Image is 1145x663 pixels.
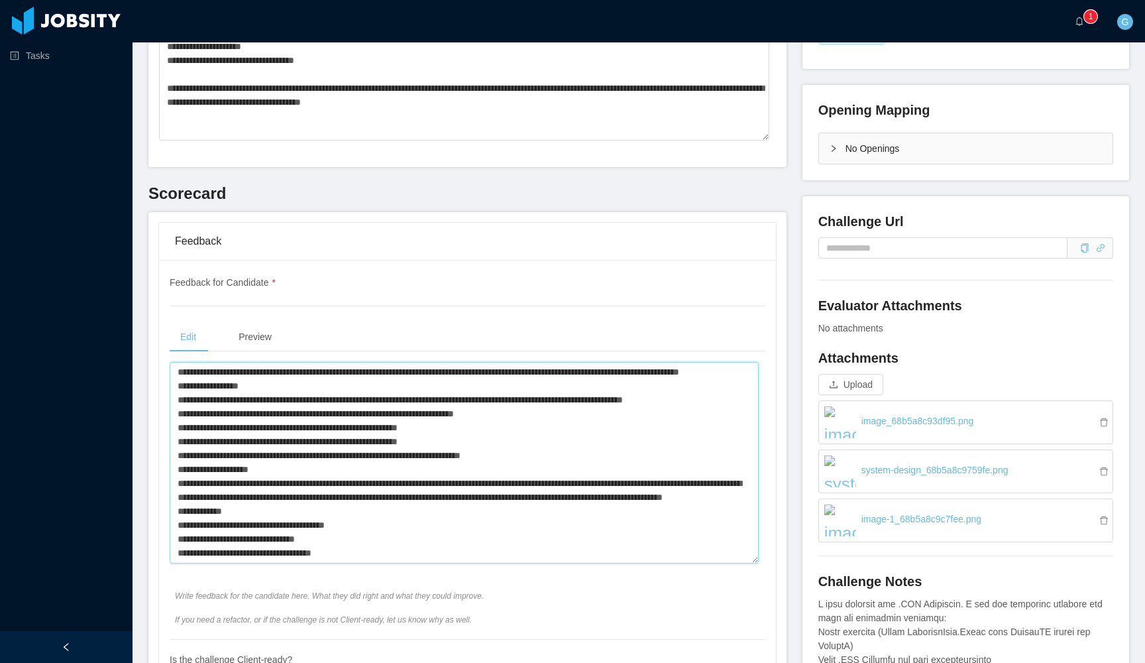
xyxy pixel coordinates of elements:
[819,133,1113,164] div: icon: rightNo Openings
[830,145,838,152] i: icon: right
[818,212,1113,231] h4: Challenge Url
[824,455,856,487] img: system-design_68b5a8c9759fe.png
[1099,516,1113,526] a: Remove file
[1089,10,1093,23] p: 1
[10,42,122,69] a: icon: profileTasks
[175,590,685,626] span: Write feedback for the candidate here. What they did right and what they could improve. If you ne...
[1099,467,1113,477] a: Remove file
[1075,17,1084,26] i: icon: bell
[1099,418,1113,428] a: Remove file
[1080,243,1089,253] i: icon: copy
[830,455,1113,485] a: system-design_68b5a8c9759fe.png
[830,406,1113,436] a: image_68b5a8c93df95.png
[818,374,883,395] button: icon: uploadUpload
[830,505,1113,534] a: image-1_68b5a8c9c7fee.png
[170,277,276,288] span: Feedback for Candidate
[1084,10,1097,23] sup: 1
[1099,467,1113,476] i: icon: delete
[1096,243,1105,253] a: icon: link
[175,223,760,260] div: Feedback
[1099,516,1113,525] i: icon: delete
[1080,241,1089,255] div: Copy
[818,572,1113,591] h4: Challenge Notes
[818,322,1113,335] div: No attachments
[824,505,856,536] img: image-1_68b5a8c9c7fee.png
[1122,14,1129,30] span: G
[818,349,1113,367] h4: Attachments
[818,101,930,119] h4: Opening Mapping
[824,406,856,438] img: image_68b5a8c93df95.png
[228,322,282,352] div: Preview
[1099,418,1113,427] i: icon: delete
[170,322,207,352] div: Edit
[1096,243,1105,253] i: icon: link
[818,379,883,390] span: icon: uploadUpload
[818,296,1113,315] h4: Evaluator Attachments
[148,183,787,204] h3: Scorecard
